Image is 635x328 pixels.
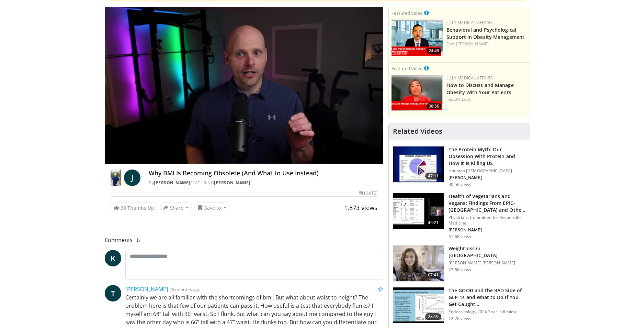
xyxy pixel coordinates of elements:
[456,41,489,47] a: [PERSON_NAME]
[344,204,377,212] span: 1,873 views
[427,48,441,54] span: 24:49
[149,170,377,177] h4: Why BMI Is Becoming Obsolete (And What to Use Instead)
[125,285,168,293] a: [PERSON_NAME]
[392,20,443,56] a: 24:49
[449,267,471,273] p: 27.5K views
[393,146,444,182] img: b7b8b05e-5021-418b-a89a-60a270e7cf82.150x105_q85_crop-smart_upscale.jpg
[149,180,377,186] div: By FEATURING
[449,227,526,233] p: [PERSON_NAME]
[392,20,443,56] img: ba3304f6-7838-4e41-9c0f-2e31ebde6754.png.150x105_q85_crop-smart_upscale.png
[449,146,526,167] h3: The Protein Myth: Our Obsession With Protein and How It Is Killing US
[446,20,493,25] a: Lilly Medical Affairs
[449,234,471,240] p: 31.6K views
[154,180,190,186] a: [PERSON_NAME]
[393,193,444,229] img: 606f2b51-b844-428b-aa21-8c0c72d5a896.150x105_q85_crop-smart_upscale.jpg
[111,170,122,186] img: Dr. Jordan Rennicke
[393,146,526,187] a: 47:11 The Protein Myth: Our Obsession With Protein and How It Is Killing US Houston [DEMOGRAPHIC_...
[425,173,442,179] span: 47:11
[446,96,527,102] div: Feat.
[393,287,526,324] a: 23:19 The GOOD and the BAD Side of GLP-1s and What to Do If You Get Caught… Endocrinology 2024 Ye...
[427,103,441,109] span: 30:56
[392,10,423,16] small: Featured Video
[446,26,524,40] a: Behavioral and Psychological Support in Obesity Management
[449,309,526,315] p: Endocrinology 2024 Year in Review
[194,202,229,213] button: Save to
[425,219,442,226] span: 49:21
[393,245,526,282] a: 07:41 Weightloss in [GEOGRAPHIC_DATA] [PERSON_NAME] [PERSON_NAME] 27.5K views
[425,313,442,320] span: 23:19
[105,250,121,266] a: K
[449,316,471,321] p: 12.7K views
[449,215,526,226] p: Physicians Committee for Responsible Medicine
[449,260,526,266] p: [PERSON_NAME] [PERSON_NAME]
[449,175,526,181] p: [PERSON_NAME]
[392,75,443,111] a: 30:56
[214,180,250,186] a: [PERSON_NAME]
[392,65,423,72] small: Featured Video
[393,287,444,323] img: 756cb5e3-da60-49d4-af2c-51c334342588.150x105_q85_crop-smart_upscale.jpg
[393,193,526,240] a: 49:21 Health of Vegetarians and Vegans: Findings From EPIC-[GEOGRAPHIC_DATA] and Othe… Physicians...
[105,7,383,164] video-js: Video Player
[392,75,443,111] img: c98a6a29-1ea0-4bd5-8cf5-4d1e188984a7.png.150x105_q85_crop-smart_upscale.png
[105,285,121,302] a: T
[111,203,157,213] a: 30 Thumbs Up
[446,75,493,81] a: Lilly Medical Affairs
[425,272,442,278] span: 07:41
[121,205,126,211] span: 30
[456,96,471,102] a: M. Look
[359,190,377,196] div: [DATE]
[449,287,526,308] h3: The GOOD and the BAD Side of GLP-1s and What to Do If You Get Caught…
[449,182,471,187] p: 90.5K views
[449,168,526,174] p: Houston [DEMOGRAPHIC_DATA]
[449,245,526,259] h3: Weightloss in [GEOGRAPHIC_DATA]
[105,236,384,244] span: Comments 6
[449,193,526,214] h3: Health of Vegetarians and Vegans: Findings From EPIC-[GEOGRAPHIC_DATA] and Othe…
[393,245,444,281] img: 9983fed1-7565-45be-8934-aef1103ce6e2.150x105_q85_crop-smart_upscale.jpg
[124,170,140,186] a: J
[446,82,514,96] a: How to Discuss and Manage Obesity With Your Patients
[393,127,442,135] h4: Related Videos
[160,202,192,213] button: Share
[169,286,201,293] small: 26 minutes ago
[446,41,527,47] div: Feat.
